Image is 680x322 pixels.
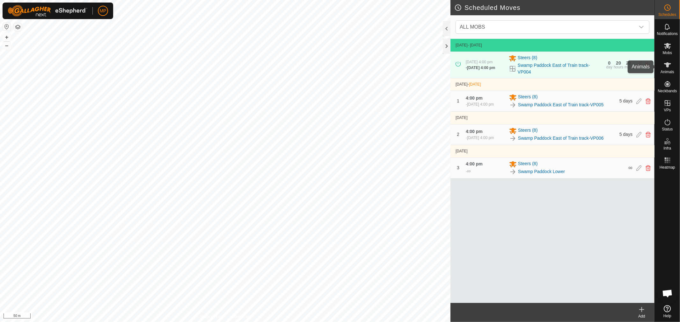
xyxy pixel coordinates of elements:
[658,89,677,93] span: Neckbands
[457,21,635,33] span: ALL MOBS
[619,98,632,103] span: 5 days
[466,95,483,101] span: 4:00 pm
[3,42,11,49] button: –
[457,165,459,170] span: 3
[454,4,654,11] h2: Scheduled Moves
[467,136,494,140] span: [DATE] 4:00 pm
[518,54,537,62] span: Steers (8)
[200,314,224,319] a: Privacy Policy
[100,8,106,14] span: MP
[456,43,468,47] span: [DATE]
[614,65,623,69] div: hours
[626,61,631,65] div: 20
[468,43,482,47] span: - [DATE]
[466,129,483,134] span: 4:00 pm
[456,82,468,87] span: [DATE]
[509,168,517,176] img: To
[467,102,494,107] span: [DATE] 4:00 pm
[466,60,493,64] span: [DATE] 4:00 pm
[3,23,11,31] button: Reset Map
[628,164,632,171] span: ∞
[662,127,673,131] span: Status
[509,101,517,109] img: To
[606,65,612,69] div: day
[509,135,517,142] img: To
[663,51,672,55] span: Mobs
[625,65,632,69] div: mins
[629,313,654,319] div: Add
[657,32,678,36] span: Notifications
[460,24,485,30] span: ALL MOBS
[518,160,537,168] span: Steers (8)
[456,149,468,153] span: [DATE]
[655,303,680,320] a: Help
[518,168,565,175] a: Swamp Paddock Lower
[468,82,481,87] span: -
[660,165,675,169] span: Heatmap
[457,132,459,137] span: 2
[608,61,611,65] div: 0
[619,132,632,137] span: 5 days
[663,314,671,318] span: Help
[231,314,250,319] a: Contact Us
[466,161,483,166] span: 4:00 pm
[664,108,671,112] span: VPs
[645,61,651,68] img: Turn off schedule move
[518,127,537,135] span: Steers (8)
[469,82,481,87] span: [DATE]
[8,5,87,17] img: Gallagher Logo
[518,94,537,101] span: Steers (8)
[616,61,621,65] div: 20
[466,101,494,107] div: -
[658,284,677,303] div: Open chat
[467,168,471,174] span: ∞
[466,135,494,141] div: -
[518,135,603,142] a: Swamp Paddock East of Train track-VP006
[3,33,11,41] button: +
[457,98,459,103] span: 1
[635,21,648,33] div: dropdown trigger
[466,65,495,71] div: -
[456,115,468,120] span: [DATE]
[663,146,671,150] span: Infra
[467,66,495,70] span: [DATE] 4:00 pm
[14,23,22,31] button: Map Layers
[661,70,674,74] span: Animals
[466,167,471,175] div: -
[658,13,676,17] span: Schedules
[518,101,603,108] a: Swamp Paddock East of Train track-VP005
[518,62,603,75] a: Swamp Paddock East of Train track-VP004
